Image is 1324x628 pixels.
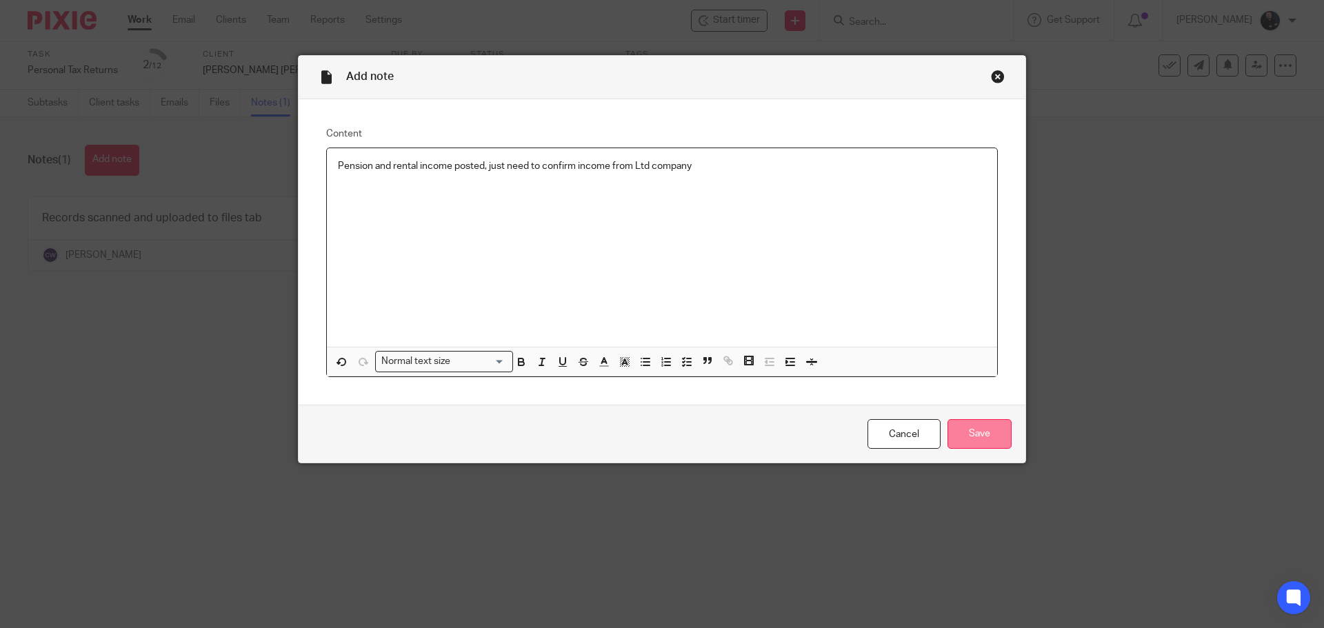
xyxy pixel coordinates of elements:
[867,419,941,449] a: Cancel
[991,70,1005,83] div: Close this dialog window
[375,351,513,372] div: Search for option
[379,354,454,369] span: Normal text size
[455,354,505,369] input: Search for option
[338,159,986,173] p: Pension and rental income posted, just need to confirm income from Ltd company
[346,71,394,82] span: Add note
[947,419,1012,449] input: Save
[326,127,998,141] label: Content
